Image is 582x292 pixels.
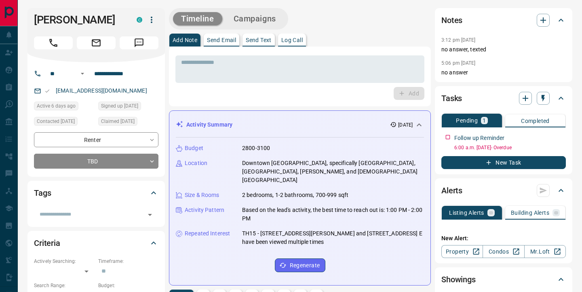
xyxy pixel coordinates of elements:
[511,210,549,216] p: Building Alerts
[185,206,224,214] p: Activity Pattern
[34,154,158,169] div: TBD
[441,184,462,197] h2: Alerts
[441,270,566,289] div: Showings
[242,159,424,184] p: Downtown [GEOGRAPHIC_DATA], specifically [GEOGRAPHIC_DATA], [GEOGRAPHIC_DATA], [PERSON_NAME], and...
[441,37,476,43] p: 3:12 pm [DATE]
[456,118,478,123] p: Pending
[37,102,76,110] span: Active 6 days ago
[185,229,230,238] p: Repeated Interest
[454,134,504,142] p: Follow up Reminder
[454,144,566,151] p: 6:00 a.m. [DATE] - Overdue
[101,102,138,110] span: Signed up [DATE]
[441,181,566,200] div: Alerts
[275,258,325,272] button: Regenerate
[34,36,73,49] span: Call
[242,144,270,152] p: 2800-3100
[98,117,158,128] div: Wed Aug 06 2025
[34,237,60,250] h2: Criteria
[242,229,424,246] p: TH15 - [STREET_ADDRESS][PERSON_NAME] and [STREET_ADDRESS] E have been viewed multiple times
[441,14,462,27] h2: Notes
[441,156,566,169] button: New Task
[44,88,50,94] svg: Email Valid
[524,245,566,258] a: Mr.Loft
[441,273,476,286] h2: Showings
[34,186,51,199] h2: Tags
[173,37,197,43] p: Add Note
[34,102,94,113] div: Wed Aug 06 2025
[120,36,158,49] span: Message
[34,183,158,203] div: Tags
[242,206,424,223] p: Based on the lead's activity, the best time to reach out is: 1:00 PM - 2:00 PM
[34,233,158,253] div: Criteria
[281,37,303,43] p: Log Call
[441,45,566,54] p: no answer, texted
[483,245,524,258] a: Condos
[441,245,483,258] a: Property
[56,87,147,94] a: [EMAIL_ADDRESS][DOMAIN_NAME]
[242,191,348,199] p: 2 bedrooms, 1-2 bathrooms, 700-999 sqft
[101,117,135,125] span: Claimed [DATE]
[207,37,236,43] p: Send Email
[185,144,203,152] p: Budget
[185,191,219,199] p: Size & Rooms
[98,282,158,289] p: Budget:
[441,60,476,66] p: 5:06 pm [DATE]
[186,121,232,129] p: Activity Summary
[77,36,116,49] span: Email
[441,92,462,105] h2: Tasks
[521,118,550,124] p: Completed
[34,117,94,128] div: Thu Aug 07 2025
[441,89,566,108] div: Tasks
[34,13,124,26] h1: [PERSON_NAME]
[78,69,87,78] button: Open
[98,258,158,265] p: Timeframe:
[398,121,413,129] p: [DATE]
[34,132,158,147] div: Renter
[483,118,486,123] p: 1
[185,159,207,167] p: Location
[144,209,156,220] button: Open
[137,17,142,23] div: condos.ca
[226,12,284,25] button: Campaigns
[173,12,222,25] button: Timeline
[449,210,484,216] p: Listing Alerts
[441,234,566,243] p: New Alert:
[34,258,94,265] p: Actively Searching:
[441,11,566,30] div: Notes
[34,282,94,289] p: Search Range:
[37,117,75,125] span: Contacted [DATE]
[176,117,424,132] div: Activity Summary[DATE]
[246,37,272,43] p: Send Text
[98,102,158,113] div: Wed Aug 06 2025
[441,68,566,77] p: no answer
